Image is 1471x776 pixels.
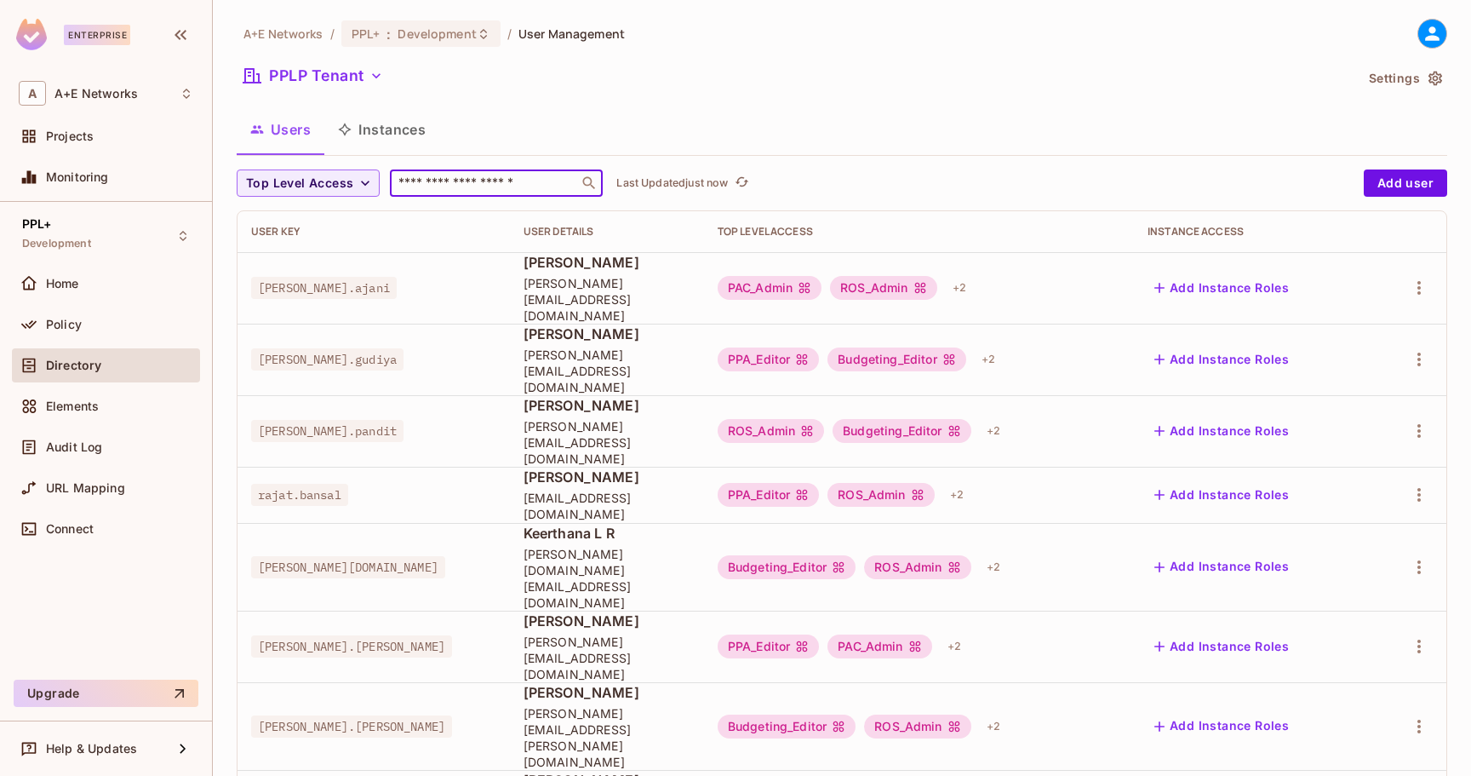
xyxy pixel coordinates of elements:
[251,484,348,506] span: rajat.bansal
[46,277,79,290] span: Home
[46,522,94,536] span: Connect
[524,634,690,682] span: [PERSON_NAME][EMAIL_ADDRESS][DOMAIN_NAME]
[946,274,973,302] div: + 2
[251,225,496,239] div: User Key
[731,173,752,193] button: refresh
[524,468,690,486] span: [PERSON_NAME]
[1364,170,1447,197] button: Add user
[1148,633,1296,660] button: Add Instance Roles
[524,253,690,272] span: [PERSON_NAME]
[864,555,970,579] div: ROS_Admin
[718,715,856,739] div: Budgeting_Editor
[518,26,625,42] span: User Management
[1148,481,1296,509] button: Add Instance Roles
[827,348,965,371] div: Budgeting_Editor
[524,396,690,415] span: [PERSON_NAME]
[237,108,324,151] button: Users
[398,26,476,42] span: Development
[251,716,452,738] span: [PERSON_NAME].[PERSON_NAME]
[524,275,690,324] span: [PERSON_NAME][EMAIL_ADDRESS][DOMAIN_NAME]
[524,347,690,395] span: [PERSON_NAME][EMAIL_ADDRESS][DOMAIN_NAME]
[14,680,198,707] button: Upgrade
[46,399,99,413] span: Elements
[46,129,94,143] span: Projects
[46,170,109,184] span: Monitoring
[16,19,47,50] img: SReyMgAAAABJRU5ErkJggg==
[46,318,82,331] span: Policy
[22,237,91,250] span: Development
[827,483,934,507] div: ROS_Admin
[46,481,125,495] span: URL Mapping
[524,705,690,770] span: [PERSON_NAME][EMAIL_ADDRESS][PERSON_NAME][DOMAIN_NAME]
[1362,65,1447,92] button: Settings
[616,176,728,190] p: Last Updated just now
[1148,346,1296,373] button: Add Instance Roles
[243,26,323,42] span: the active workspace
[943,481,970,509] div: + 2
[941,633,968,660] div: + 2
[524,490,690,522] span: [EMAIL_ADDRESS][DOMAIN_NAME]
[718,635,820,658] div: PPA_Editor
[251,556,445,578] span: [PERSON_NAME][DOMAIN_NAME]
[980,417,1007,445] div: + 2
[22,217,52,231] span: PPL+
[524,418,690,467] span: [PERSON_NAME][EMAIL_ADDRESS][DOMAIN_NAME]
[1148,554,1296,581] button: Add Instance Roles
[386,27,392,41] span: :
[524,546,690,611] span: [PERSON_NAME][DOMAIN_NAME][EMAIL_ADDRESS][DOMAIN_NAME]
[64,25,130,45] div: Enterprise
[1148,225,1359,239] div: Instance Access
[352,26,381,42] span: PPL+
[524,325,690,343] span: [PERSON_NAME]
[251,635,452,658] span: [PERSON_NAME].[PERSON_NAME]
[251,420,404,442] span: [PERSON_NAME].pandit
[46,440,102,454] span: Audit Log
[237,170,380,197] button: Top Level Access
[827,635,931,658] div: PAC_Admin
[975,346,1002,373] div: + 2
[718,419,824,443] div: ROS_Admin
[524,524,690,543] span: Keerthana L R
[980,713,1007,740] div: + 2
[46,742,137,756] span: Help & Updates
[524,683,690,702] span: [PERSON_NAME]
[251,277,397,299] span: [PERSON_NAME].ajani
[833,419,970,443] div: Budgeting_Editor
[830,276,936,300] div: ROS_Admin
[54,87,138,101] span: Workspace: A+E Networks
[718,555,856,579] div: Budgeting_Editor
[251,348,404,371] span: [PERSON_NAME].gudiya
[524,612,690,630] span: [PERSON_NAME]
[718,276,821,300] div: PAC_Admin
[330,26,335,42] li: /
[507,26,512,42] li: /
[524,225,690,239] div: User Details
[19,81,46,106] span: A
[980,554,1007,581] div: + 2
[1148,417,1296,445] button: Add Instance Roles
[324,108,439,151] button: Instances
[718,483,820,507] div: PPA_Editor
[246,173,353,194] span: Top Level Access
[1148,274,1296,302] button: Add Instance Roles
[46,359,101,372] span: Directory
[718,348,820,371] div: PPA_Editor
[728,173,752,193] span: Click to refresh data
[864,715,970,739] div: ROS_Admin
[237,62,390,89] button: PPLP Tenant
[735,175,749,192] span: refresh
[718,225,1120,239] div: Top Level Access
[1148,713,1296,740] button: Add Instance Roles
